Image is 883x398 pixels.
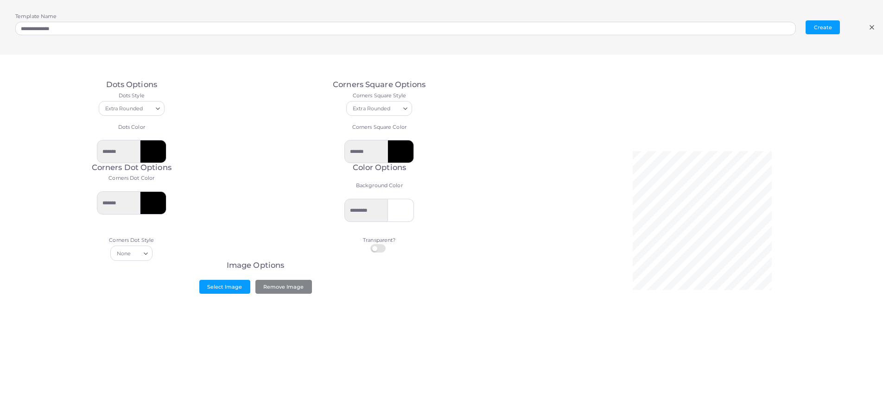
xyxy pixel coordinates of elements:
button: Remove Image [255,280,312,294]
div: Search for option [99,101,165,116]
label: Background Color [356,182,403,190]
span: Extra Rounded [351,104,392,114]
h3: Dots Options [13,80,251,89]
span: None [115,249,132,259]
input: Search for option [145,103,152,114]
label: Corners Square Style [353,92,406,100]
input: Search for option [393,103,400,114]
h3: Corners Square Options [260,80,498,89]
label: Dots Style [119,92,145,100]
label: Corners Dot Color [108,175,154,182]
input: Search for option [133,248,140,259]
label: Transparent? [363,237,395,244]
button: Create [806,20,840,34]
div: Search for option [346,101,412,116]
h3: Image Options [13,261,498,270]
label: Corners Square Color [352,124,407,131]
button: Select Image [199,280,250,294]
label: Corners Dot Style [109,237,154,244]
span: Extra Rounded [104,104,144,114]
div: Search for option [110,246,152,260]
h3: Corners Dot Options [13,163,251,172]
h3: Color Options [260,163,498,172]
label: Template Name [15,13,57,20]
label: Dots Color [118,124,145,131]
